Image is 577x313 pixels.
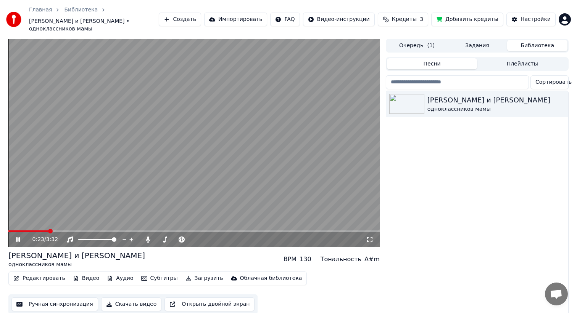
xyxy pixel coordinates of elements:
[64,6,98,14] a: Библиотека
[431,13,503,26] button: Добавить кредиты
[427,42,435,50] span: ( 1 )
[240,275,302,282] div: Облачная библиотека
[378,13,428,26] button: Кредиты3
[284,255,297,264] div: BPM
[507,40,567,51] button: Библиотека
[300,255,311,264] div: 130
[420,16,423,23] span: 3
[8,250,145,261] div: [PERSON_NAME] и [PERSON_NAME]
[303,13,375,26] button: Видео-инструкции
[70,273,103,284] button: Видео
[104,273,136,284] button: Аудио
[46,236,58,243] span: 3:32
[506,13,556,26] button: Настройки
[387,58,477,69] button: Песни
[204,13,268,26] button: Импортировать
[521,16,551,23] div: Настройки
[392,16,417,23] span: Кредиты
[447,40,508,51] button: Задания
[32,236,51,243] div: /
[29,18,159,33] span: [PERSON_NAME] и [PERSON_NAME] • одноклассников мамы
[182,273,226,284] button: Загрузить
[164,297,255,311] button: Открыть двойной экран
[10,273,68,284] button: Редактировать
[427,105,565,113] div: одноклассников мамы
[427,95,565,105] div: [PERSON_NAME] и [PERSON_NAME]
[32,236,44,243] span: 0:23
[29,6,52,14] a: Главная
[535,78,572,86] span: Сортировать
[387,40,447,51] button: Очередь
[6,12,21,27] img: youka
[545,283,568,305] div: Открытый чат
[364,255,380,264] div: A#m
[138,273,181,284] button: Субтитры
[321,255,361,264] div: Тональность
[29,6,159,33] nav: breadcrumb
[159,13,201,26] button: Создать
[477,58,567,69] button: Плейлисты
[8,261,145,268] div: одноклассников мамы
[11,297,98,311] button: Ручная синхронизация
[101,297,162,311] button: Скачать видео
[270,13,300,26] button: FAQ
